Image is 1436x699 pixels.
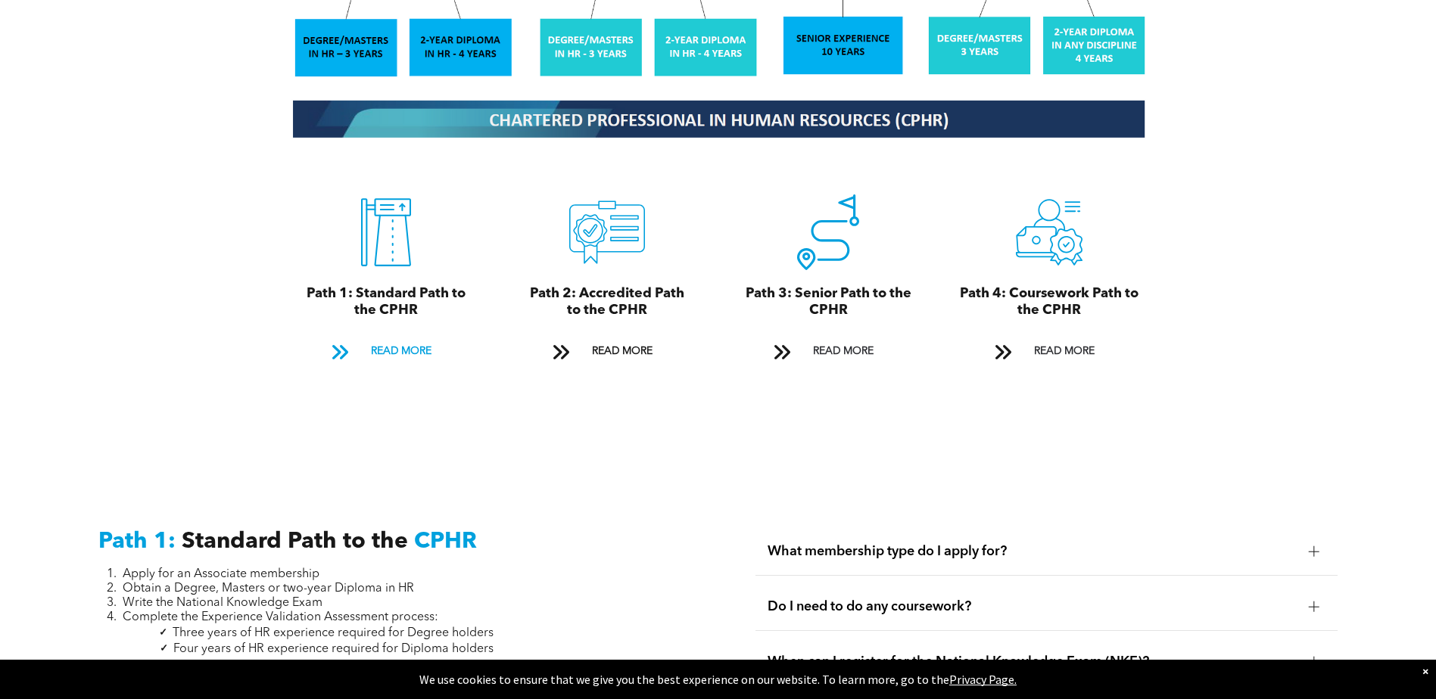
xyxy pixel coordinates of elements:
[321,337,451,365] a: READ MORE
[960,287,1139,317] span: Path 4: Coursework Path to the CPHR
[530,287,684,317] span: Path 2: Accredited Path to the CPHR
[949,672,1017,687] a: Privacy Page.
[768,543,1297,560] span: What membership type do I apply for?
[542,337,672,365] a: READ MORE
[123,597,322,609] span: Write the National Knowledge Exam
[307,287,466,317] span: Path 1: Standard Path to the CPHR
[984,337,1114,365] a: READ MORE
[173,627,494,639] span: Three years of HR experience required for Degree holders
[173,643,494,655] span: Four years of HR experience required for Diploma holders
[746,287,911,317] span: Path 3: Senior Path to the CPHR
[98,530,176,553] span: Path 1:
[768,598,1297,615] span: Do I need to do any coursework?
[366,337,437,365] span: READ MORE
[587,337,658,365] span: READ MORE
[763,337,893,365] a: READ MORE
[808,337,879,365] span: READ MORE
[1029,337,1100,365] span: READ MORE
[123,582,414,595] span: Obtain a Degree, Masters or two-year Diploma in HR
[1422,663,1428,679] div: Dismiss notification
[123,611,438,623] span: Complete the Experience Validation Assessment process:
[414,530,477,553] span: CPHR
[123,568,319,580] span: Apply for an Associate membership
[768,654,1297,670] span: When can I register for the National Knowledge Exam (NKE)?
[182,530,408,553] span: Standard Path to the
